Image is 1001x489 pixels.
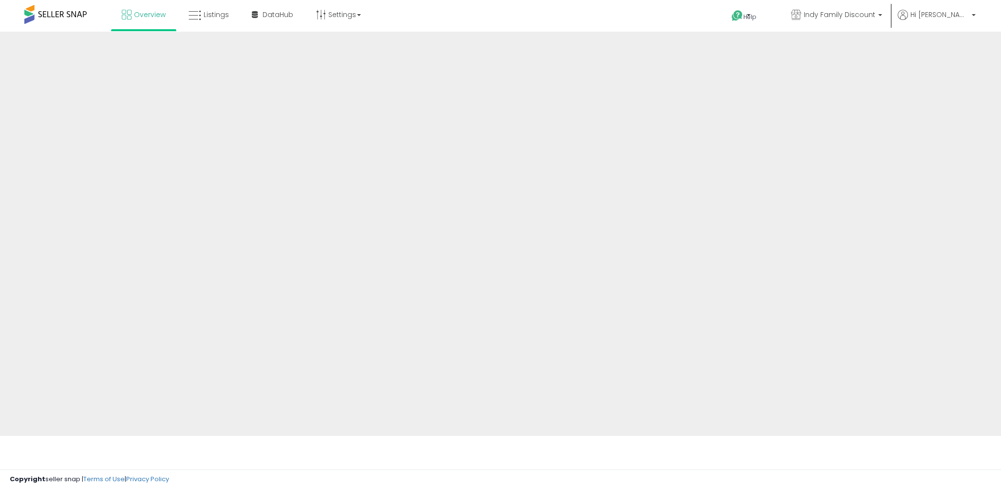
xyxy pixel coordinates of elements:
[204,10,229,19] span: Listings
[731,10,743,22] i: Get Help
[134,10,166,19] span: Overview
[898,10,976,32] a: Hi [PERSON_NAME]
[263,10,293,19] span: DataHub
[804,10,875,19] span: Indy Family Discount
[724,2,775,32] a: Help
[743,13,756,21] span: Help
[910,10,969,19] span: Hi [PERSON_NAME]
